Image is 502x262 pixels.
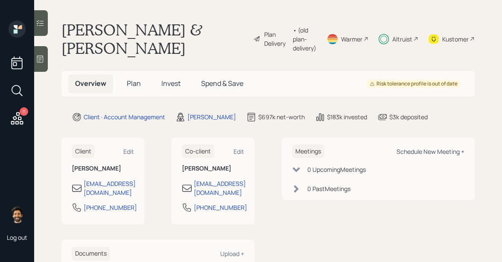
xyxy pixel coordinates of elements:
div: [EMAIL_ADDRESS][DOMAIN_NAME] [84,179,136,197]
div: Warmer [341,35,362,44]
h1: [PERSON_NAME] & [PERSON_NAME] [61,21,247,57]
div: Edit [233,147,244,156]
h6: Documents [72,247,110,261]
div: Client · Account Management [84,112,165,121]
div: [PHONE_NUMBER] [194,203,247,212]
div: Log out [7,233,27,241]
h6: Meetings [292,144,324,159]
div: Kustomer [442,35,469,44]
div: [PERSON_NAME] [187,112,236,121]
div: [EMAIL_ADDRESS][DOMAIN_NAME] [194,179,246,197]
div: Upload + [220,250,244,258]
div: Plan Delivery [264,30,289,48]
div: 0 Past Meeting s [307,184,350,193]
div: $3k deposited [389,112,428,121]
h6: [PERSON_NAME] [182,165,244,172]
h6: Co-client [182,144,214,159]
div: Edit [123,147,134,156]
span: Overview [75,79,106,88]
h6: [PERSON_NAME] [72,165,134,172]
span: Invest [161,79,181,88]
div: • (old plan-delivery) [293,26,316,53]
div: Risk tolerance profile is out of date [370,80,458,88]
span: Plan [127,79,141,88]
div: 11 [20,107,28,116]
div: Schedule New Meeting + [397,147,464,156]
div: $697k net-worth [258,112,305,121]
div: [PHONE_NUMBER] [84,203,137,212]
div: $183k invested [327,112,367,121]
div: 0 Upcoming Meeting s [307,165,366,174]
img: eric-schwartz-headshot.png [9,206,26,223]
div: Altruist [392,35,412,44]
span: Spend & Save [201,79,243,88]
h6: Client [72,144,95,159]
